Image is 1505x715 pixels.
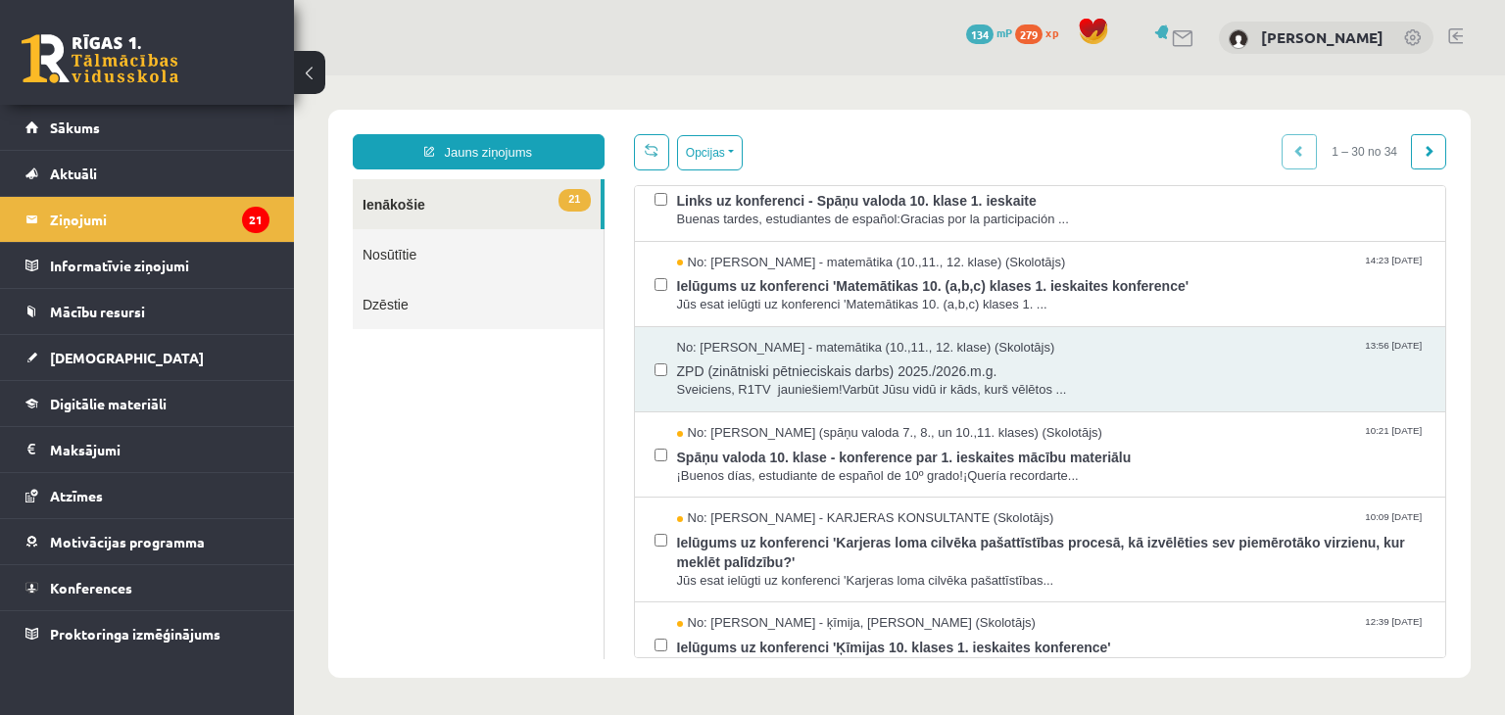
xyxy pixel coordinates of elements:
[59,59,311,94] a: Jauns ziņojums
[383,453,1133,497] span: Ielūgums uz konferenci 'Karjeras loma cilvēka pašattīstības procesā, kā izvēlēties sev piemērotāk...
[50,487,103,504] span: Atzīmes
[383,557,1133,582] span: Ielūgums uz konferenci 'Ķīmijas 10. klases 1. ieskaites konference'
[383,93,1133,154] a: No: [PERSON_NAME] (spāņu valoda 7., 8., un 10.,11. klases) (Skolotājs) Links uz konferenci - Spāņ...
[50,395,167,412] span: Digitālie materiāli
[383,539,1133,599] a: No: [PERSON_NAME] - ķīmija, [PERSON_NAME] (Skolotājs) 12:39 [DATE] Ielūgums uz konferenci 'Ķīmija...
[383,434,760,453] span: No: [PERSON_NAME] - KARJERAS KONSULTANTE (Skolotājs)
[383,392,1133,410] span: ¡Buenos días, estudiante de español de 10º grado!¡Quería recordarte...
[25,565,269,610] a: Konferences
[22,34,178,83] a: Rīgas 1. Tālmācības vidusskola
[50,533,205,550] span: Motivācijas programma
[1015,24,1043,44] span: 279
[383,263,761,282] span: No: [PERSON_NAME] - matemātika (10.,11., 12. klase) (Skolotājs)
[966,24,1012,40] a: 134 mP
[50,427,269,472] legend: Maksājumi
[25,197,269,242] a: Ziņojumi21
[50,579,132,596] span: Konferences
[383,349,1133,409] a: No: [PERSON_NAME] (spāņu valoda 7., 8., un 10.,11. klases) (Skolotājs) 10:21 [DATE] Spāņu valoda ...
[383,111,1133,135] span: Links uz konferenci - Spāņu valoda 10. klase 1. ieskaite
[1015,24,1068,40] a: 279 xp
[966,24,994,44] span: 134
[1067,434,1132,449] span: 10:09 [DATE]
[25,289,269,334] a: Mācību resursi
[1023,59,1118,94] span: 1 – 30 no 34
[25,151,269,196] a: Aktuāli
[25,427,269,472] a: Maksājumi
[996,24,1012,40] span: mP
[59,204,310,254] a: Dzēstie
[50,625,220,643] span: Proktoringa izmēģinājums
[50,165,97,182] span: Aktuāli
[383,263,1133,324] a: No: [PERSON_NAME] - matemātika (10.,11., 12. klase) (Skolotājs) 13:56 [DATE] ZPD (zinātniski pētn...
[50,119,100,136] span: Sākums
[25,519,269,564] a: Motivācijas programma
[383,178,1133,239] a: No: [PERSON_NAME] - matemātika (10.,11., 12. klase) (Skolotājs) 14:23 [DATE] Ielūgums uz konferen...
[383,349,808,367] span: No: [PERSON_NAME] (spāņu valoda 7., 8., un 10.,11. klases) (Skolotājs)
[383,306,1133,324] span: Sveiciens, R1TV jauniešiem!Varbūt Jūsu vidū ir kāds, kurš vēlētos ...
[1261,27,1384,47] a: [PERSON_NAME]
[25,243,269,288] a: Informatīvie ziņojumi
[1067,178,1132,193] span: 14:23 [DATE]
[50,349,204,366] span: [DEMOGRAPHIC_DATA]
[383,220,1133,239] span: Jūs esat ielūgti uz konferenci 'Matemātikas 10. (a,b,c) klases 1. ...
[25,105,269,150] a: Sākums
[25,611,269,656] a: Proktoringa izmēģinājums
[25,473,269,518] a: Atzīmes
[50,243,269,288] legend: Informatīvie ziņojumi
[59,104,307,154] a: 21Ienākošie
[1229,29,1248,49] img: Virdžīnija Cinglere
[383,582,1133,600] span: Jūs esat ielūgti uz konferenci 'Ķīmijas 10. klases 1. ieskaites kon...
[50,303,145,320] span: Mācību resursi
[383,539,742,557] span: No: [PERSON_NAME] - ķīmija, [PERSON_NAME] (Skolotājs)
[50,197,269,242] legend: Ziņojumi
[1045,24,1058,40] span: xp
[1067,539,1132,553] span: 12:39 [DATE]
[383,60,449,95] button: Opcijas
[383,178,772,197] span: No: [PERSON_NAME] - matemātika (10.,11., 12. klase) (Skolotājs)
[383,434,1133,514] a: No: [PERSON_NAME] - KARJERAS KONSULTANTE (Skolotājs) 10:09 [DATE] Ielūgums uz konferenci 'Karjera...
[1067,263,1132,278] span: 13:56 [DATE]
[383,135,1133,154] span: Buenas tardes, estudiantes de español:Gracias por la participación ...
[25,335,269,380] a: [DEMOGRAPHIC_DATA]
[383,367,1133,392] span: Spāņu valoda 10. klase - konference par 1. ieskaites mācību materiālu
[25,381,269,426] a: Digitālie materiāli
[265,114,296,136] span: 21
[59,154,310,204] a: Nosūtītie
[383,196,1133,220] span: Ielūgums uz konferenci 'Matemātikas 10. (a,b,c) klases 1. ieskaites konference'
[383,281,1133,306] span: ZPD (zinātniski pētnieciskais darbs) 2025./2026.m.g.
[242,207,269,233] i: 21
[1067,349,1132,363] span: 10:21 [DATE]
[383,497,1133,515] span: Jūs esat ielūgti uz konferenci 'Karjeras loma cilvēka pašattīstības...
